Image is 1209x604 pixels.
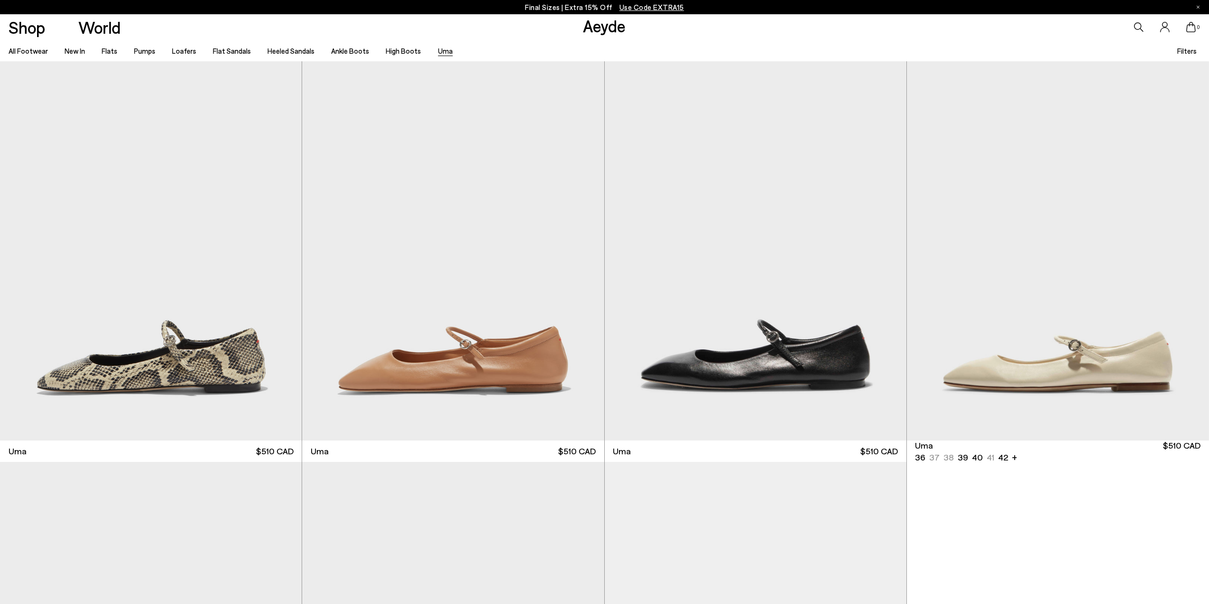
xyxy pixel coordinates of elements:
li: + [1012,451,1017,463]
a: Heeled Sandals [267,47,314,55]
div: 1 / 6 [605,61,906,441]
a: 6 / 6 1 / 6 2 / 6 3 / 6 4 / 6 5 / 6 6 / 6 1 / 6 Next slide Previous slide [605,61,906,441]
li: 39 [958,451,968,463]
div: 1 / 6 [907,61,1209,441]
img: Uma Mary-Jane Flats [605,61,906,441]
span: $510 CAD [1163,440,1200,463]
a: Aeyde [583,16,626,36]
span: $510 CAD [558,445,596,457]
span: Filters [1177,47,1197,55]
a: All Footwear [9,47,48,55]
span: Uma [311,445,329,457]
a: Shop [9,19,45,36]
a: Loafers [172,47,196,55]
a: Pumps [134,47,155,55]
a: High Boots [386,47,421,55]
span: $510 CAD [860,445,898,457]
li: 40 [972,451,983,463]
a: Uma $510 CAD [605,441,906,462]
span: Uma [915,440,933,451]
span: 0 [1196,25,1200,30]
p: Final Sizes | Extra 15% Off [525,1,684,13]
span: $510 CAD [256,445,294,457]
li: 36 [915,451,925,463]
img: Uma Mary-Jane Flats [906,61,1208,441]
a: Uma $510 CAD [302,441,604,462]
li: 42 [998,451,1008,463]
span: Navigate to /collections/ss25-final-sizes [619,3,684,11]
a: Flat Sandals [213,47,251,55]
a: Uma [438,47,453,55]
a: New In [65,47,85,55]
a: Flats [102,47,117,55]
a: Uma 36 37 38 39 40 41 42 + $510 CAD [907,441,1209,462]
a: 0 [1186,22,1196,32]
ul: variant [915,451,1014,463]
span: Uma [613,445,631,457]
a: World [78,19,121,36]
span: Uma [9,445,27,457]
img: Uma Mary-Jane Flats [907,61,1209,441]
a: Ankle Boots [331,47,369,55]
img: Uma Mary-Jane Flats [302,61,604,441]
a: 6 / 6 1 / 6 2 / 6 3 / 6 4 / 6 5 / 6 6 / 6 1 / 6 Next slide Previous slide [907,61,1209,441]
div: 2 / 6 [906,61,1208,441]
